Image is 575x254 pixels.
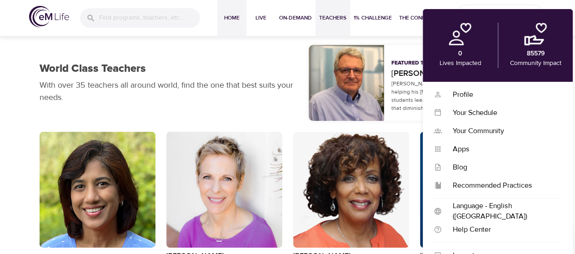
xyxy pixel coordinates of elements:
h1: World Class Teachers [40,62,146,75]
a: [PERSON_NAME] [PERSON_NAME] [391,67,528,80]
img: personal.png [449,23,471,45]
img: community.png [524,23,547,45]
span: Teachers [319,13,346,23]
div: Language - English ([GEOGRAPHIC_DATA]) [442,201,562,222]
div: Recommended Practices [442,180,562,191]
span: Live [250,13,272,23]
p: 85579 [526,49,544,59]
div: Apps [442,144,562,154]
span: On-Demand [279,13,312,23]
span: 1% Challenge [354,13,392,23]
div: Blog [442,162,562,173]
div: Your Community [442,126,562,136]
img: logo [29,6,69,27]
div: Profile [442,90,562,100]
p: With over 35 teachers all around world, find the one that best suits your needs. [40,79,298,104]
span: The Connection [399,13,445,23]
input: Find programs, teachers, etc... [99,8,200,28]
p: Featured Teacher [391,59,445,67]
p: Lives Impacted [439,59,481,68]
div: Your Schedule [442,108,562,118]
p: [PERSON_NAME] has devoted his professional life to helping his [MEDICAL_DATA] clients and mindful... [391,80,528,112]
p: 0 [458,49,462,59]
p: Community Impact [510,59,561,68]
span: Home [221,13,243,23]
div: Help Center [442,224,562,235]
